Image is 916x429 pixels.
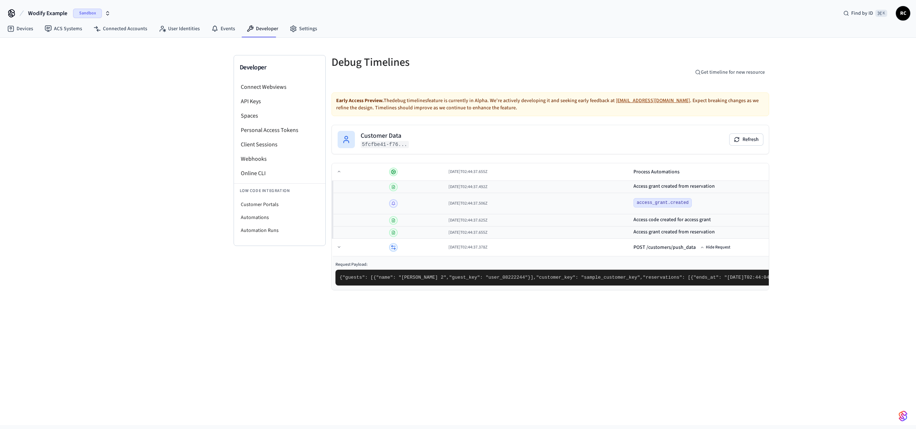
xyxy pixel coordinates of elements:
[241,22,284,35] a: Developer
[336,97,384,104] strong: Early Access Preview.
[153,22,206,35] a: User Identities
[234,183,325,198] li: Low Code Integration
[28,9,67,18] span: Wodify Example
[616,97,690,104] a: [EMAIL_ADDRESS][DOMAIN_NAME]
[448,169,487,175] span: [DATE]T02:44:37.655Z
[234,94,325,109] li: API Keys
[340,275,343,280] span: {
[633,216,711,223] h3: Access code created for access grant
[206,22,241,35] a: Events
[838,7,893,20] div: Find by ID⌘ K
[234,109,325,123] li: Spaces
[361,131,401,141] h2: Customer Data
[331,92,769,116] div: The debug timelines feature is currently in Alpha. We're actively developing it and seeking early...
[88,22,153,35] a: Connected Accounts
[633,228,715,236] h3: Access grant created from reservation
[39,22,88,35] a: ACS Systems
[633,244,696,251] div: POST /customers/push_data
[691,67,769,78] button: Get timeline for new resource
[694,275,789,280] span: "ends_at": "[DATE]T02:44:04.534Z",
[449,275,528,280] span: "guest_key": "user_08222244"
[234,166,325,181] li: Online CLI
[234,152,325,166] li: Webhooks
[633,168,680,175] div: Process Automations
[875,10,887,17] span: ⌘ K
[284,22,323,35] a: Settings
[448,244,487,250] span: [DATE]T02:44:37.378Z
[897,7,910,20] span: RC
[851,10,873,17] span: Find by ID
[234,80,325,94] li: Connect Webviews
[730,134,763,145] button: Refresh
[691,275,694,280] span: {
[331,55,507,70] h5: Debug Timelines
[373,275,376,280] span: {
[896,6,910,20] button: RC
[531,275,536,280] span: ],
[1,22,39,35] a: Devices
[899,410,907,422] img: SeamLogoGradient.69752ec5.svg
[73,9,102,18] span: Sandbox
[376,275,449,280] span: "name": "[PERSON_NAME] 2",
[335,261,367,268] span: Request Payload:
[448,229,487,236] span: [DATE]T02:44:37.655Z
[448,217,487,223] span: [DATE]T02:44:37.625Z
[633,198,692,207] span: access_grant.created
[361,141,409,148] code: 5fcfbe41-f76...
[448,200,487,206] span: [DATE]T02:44:37.506Z
[448,184,487,190] span: [DATE]T02:44:37.492Z
[536,275,643,280] span: "customer_key": "sample_customer_key",
[234,211,325,224] li: Automations
[240,63,320,73] h3: Developer
[633,183,715,190] h3: Access grant created from reservation
[234,224,325,237] li: Automation Runs
[643,275,691,280] span: "reservations": [
[528,275,531,280] span: }
[234,137,325,152] li: Client Sessions
[234,198,325,211] li: Customer Portals
[699,243,732,252] button: Hide Request
[342,275,373,280] span: "guests": [
[234,123,325,137] li: Personal Access Tokens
